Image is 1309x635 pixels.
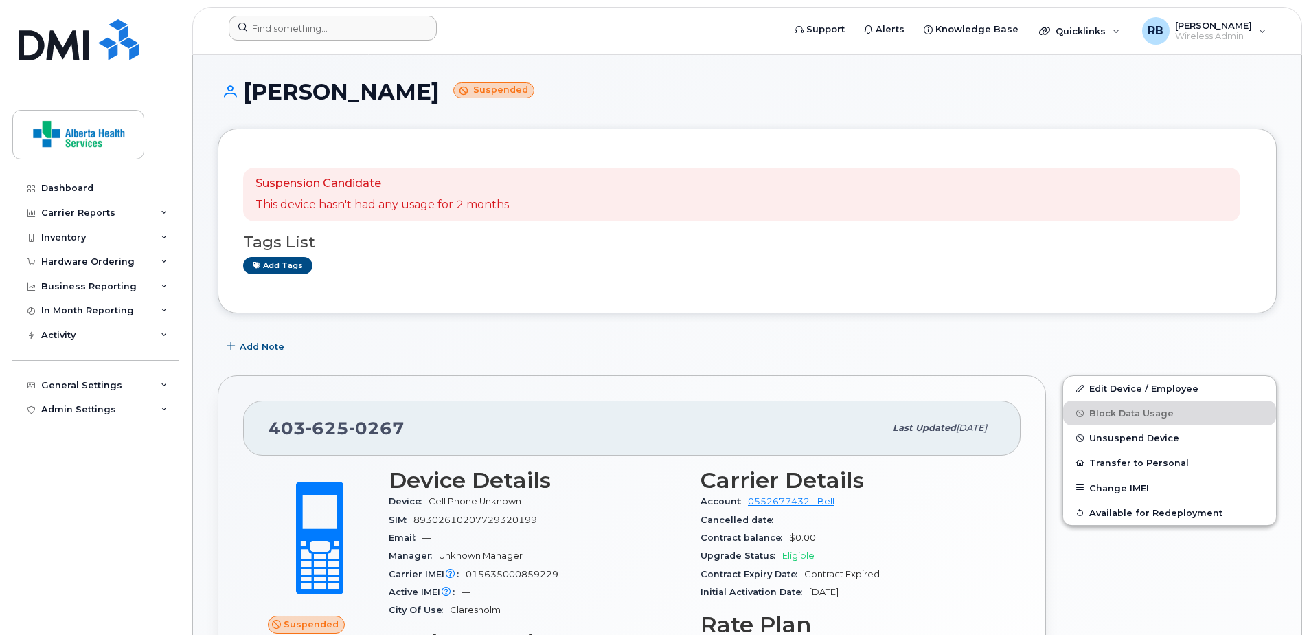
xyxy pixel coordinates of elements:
button: Unsuspend Device [1063,425,1276,450]
span: Unsuspend Device [1089,433,1179,443]
p: This device hasn't had any usage for 2 months [255,197,509,213]
span: Unknown Manager [439,550,523,561]
span: Contract Expired [804,569,880,579]
span: — [422,533,431,543]
span: Available for Redeployment [1089,507,1222,517]
button: Change IMEI [1063,476,1276,500]
span: Add Note [240,340,284,353]
span: Cancelled date [701,515,780,525]
span: Claresholm [450,605,501,615]
span: SIM [389,515,413,525]
span: $0.00 [789,533,816,543]
span: 403 [269,418,405,438]
span: Account [701,496,748,506]
span: Contract balance [701,533,789,543]
span: Email [389,533,422,543]
span: 89302610207729320199 [413,515,537,525]
span: Carrier IMEI [389,569,466,579]
span: City Of Use [389,605,450,615]
span: Contract Expiry Date [701,569,804,579]
h1: [PERSON_NAME] [218,80,1277,104]
span: 015635000859229 [466,569,558,579]
span: Eligible [782,550,815,561]
button: Available for Redeployment [1063,500,1276,525]
span: Device [389,496,429,506]
h3: Tags List [243,234,1251,251]
button: Block Data Usage [1063,401,1276,425]
button: Add Note [218,334,296,359]
a: Add tags [243,257,312,274]
span: 625 [306,418,349,438]
span: Manager [389,550,439,561]
span: — [462,587,470,597]
p: Suspension Candidate [255,176,509,192]
a: Edit Device / Employee [1063,376,1276,401]
small: Suspended [453,82,534,98]
h3: Carrier Details [701,468,996,493]
button: Transfer to Personal [1063,450,1276,475]
span: 0267 [349,418,405,438]
span: Initial Activation Date [701,587,809,597]
span: Active IMEI [389,587,462,597]
span: [DATE] [809,587,839,597]
a: 0552677432 - Bell [748,496,834,506]
span: Cell Phone Unknown [429,496,521,506]
span: Suspended [284,618,339,631]
span: Last updated [893,423,956,433]
h3: Device Details [389,468,684,493]
span: [DATE] [956,423,987,433]
span: Upgrade Status [701,550,782,561]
